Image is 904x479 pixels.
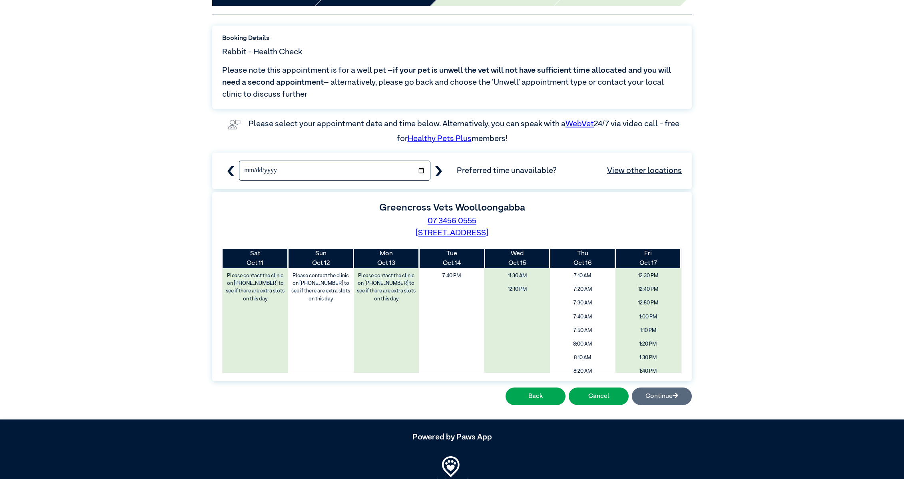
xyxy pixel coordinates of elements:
[553,284,613,295] span: 7:20 AM
[289,270,353,305] label: Please contact the clinic on [PHONE_NUMBER] to see if there are extra slots on this day
[487,270,547,282] span: 11:30 AM
[222,34,682,43] label: Booking Details
[222,64,682,100] span: Please note this appointment is for a well pet – – alternatively, please go back and choose the ‘...
[618,297,678,309] span: 12:50 PM
[487,284,547,295] span: 12:10 PM
[484,249,550,268] th: Oct 15
[618,338,678,350] span: 1:20 PM
[618,284,678,295] span: 12:40 PM
[550,249,615,268] th: Oct 16
[249,120,681,142] label: Please select your appointment date and time below. Alternatively, you can speak with a 24/7 via ...
[419,249,484,268] th: Oct 14
[408,135,472,143] a: Healthy Pets Plus
[569,388,629,405] button: Cancel
[506,388,565,405] button: Back
[615,249,681,268] th: Oct 17
[457,165,682,177] span: Preferred time unavailable?
[553,352,613,364] span: 8:10 AM
[379,203,525,213] label: Greencross Vets Woolloongabba
[288,249,354,268] th: Oct 12
[553,270,613,282] span: 7:10 AM
[222,66,671,86] span: if your pet is unwell the vet will not have sufficient time allocated and you will need a second ...
[618,311,678,323] span: 1:00 PM
[607,165,682,177] a: View other locations
[553,311,613,323] span: 7:40 AM
[553,338,613,350] span: 8:00 AM
[223,249,288,268] th: Oct 11
[354,270,418,305] label: Please contact the clinic on [PHONE_NUMBER] to see if there are extra slots on this day
[553,325,613,336] span: 7:50 AM
[416,229,488,237] a: [STREET_ADDRESS]
[223,270,287,305] label: Please contact the clinic on [PHONE_NUMBER] to see if there are extra slots on this day
[618,325,678,336] span: 1:10 PM
[225,117,244,133] img: vet
[428,217,476,225] a: 07 3456 0555
[212,432,692,442] h5: Powered by Paws App
[553,366,613,377] span: 8:20 AM
[222,46,302,58] span: Rabbit - Health Check
[553,297,613,309] span: 7:30 AM
[618,352,678,364] span: 1:30 PM
[422,270,482,282] span: 7:40 PM
[618,366,678,377] span: 1:40 PM
[565,120,594,128] a: WebVet
[354,249,419,268] th: Oct 13
[618,270,678,282] span: 12:30 PM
